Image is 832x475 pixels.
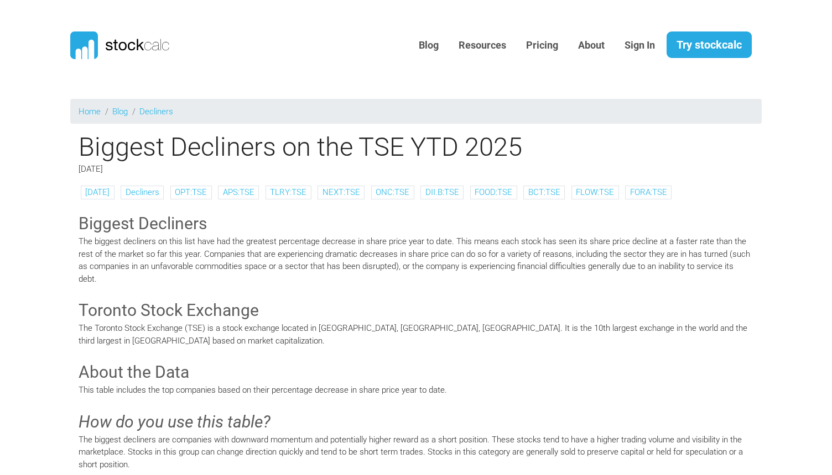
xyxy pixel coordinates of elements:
a: About [570,32,613,59]
a: FOOD:TSE [475,187,512,197]
span: [DATE] [79,164,103,174]
h1: Biggest Decliners on the TSE YTD 2025 [70,131,762,162]
a: Blog [112,107,128,117]
a: FLOW:TSE [576,187,614,197]
p: The biggest decliners on this list have had the greatest percentage decrease in share price year ... [79,235,753,285]
h3: Toronto Stock Exchange [79,299,753,322]
a: Home [79,107,101,117]
a: Try stockcalc [667,31,752,58]
h3: How do you use this table? [79,410,753,434]
a: OPT:TSE [175,187,207,197]
p: The Toronto Stock Exchange (TSE) is a stock exchange located in [GEOGRAPHIC_DATA], [GEOGRAPHIC_DA... [79,322,753,347]
p: This table includes the top companies based on their percentage decrease in share price year to d... [79,384,753,397]
a: TLRY:TSE [270,187,306,197]
a: [DATE] [85,187,110,197]
h3: About the Data [79,361,753,384]
p: The biggest decliners are companies with downward momentum and potentially higher reward as a sho... [79,434,753,471]
a: Pricing [518,32,566,59]
a: FORA:TSE [630,187,667,197]
h3: Biggest Decliners [79,212,753,235]
a: ONC:TSE [376,187,409,197]
a: Blog [410,32,447,59]
a: Resources [450,32,514,59]
a: NEXT:TSE [323,187,360,197]
a: APS:TSE [223,187,254,197]
a: Decliners [126,187,159,197]
a: BCT:TSE [528,187,560,197]
a: Sign In [616,32,663,59]
a: Decliners [139,107,173,117]
nav: breadcrumb [70,99,762,124]
a: DII.B:TSE [425,187,459,197]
